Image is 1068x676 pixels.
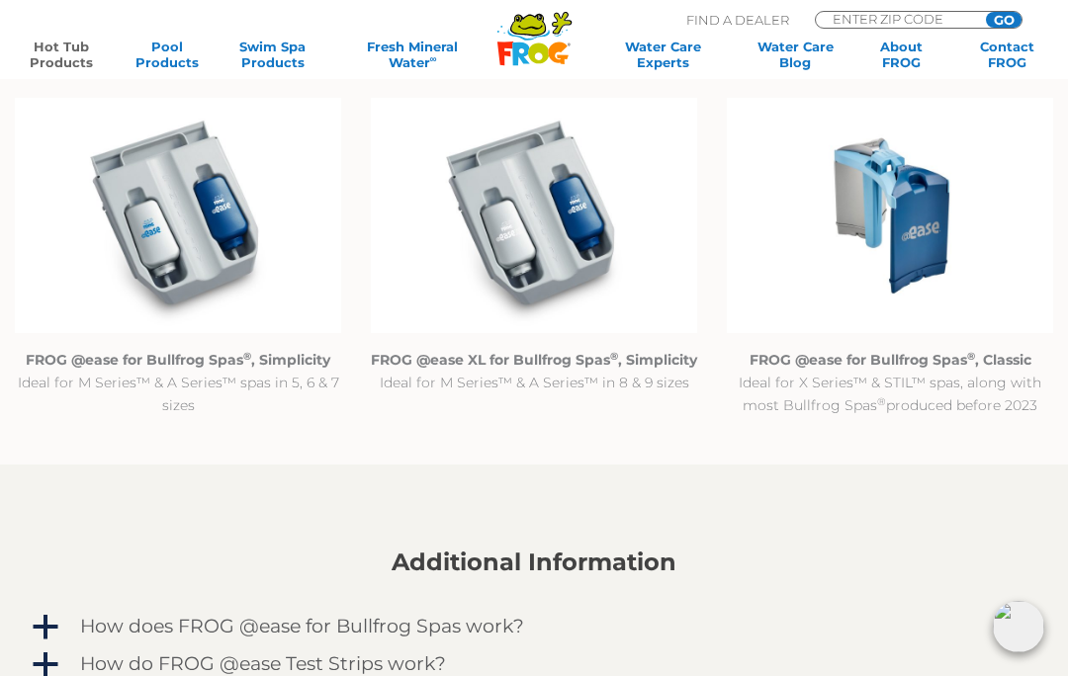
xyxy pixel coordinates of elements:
strong: FROG @ease for Bullfrog Spas , Simplicity [26,351,330,369]
a: Hot TubProducts [20,39,102,70]
span: a [31,613,60,642]
a: ContactFROG [966,39,1048,70]
img: @ease_Bullfrog_FROG @ease R180 for Bullfrog Spas with Filter [15,98,341,333]
img: @ease_Bullfrog_FROG @easeXL for Bullfrog Spas with Filter [371,98,697,333]
strong: FROG @ease for Bullfrog Spas , Classic [750,351,1031,369]
sup: ® [610,350,618,363]
a: PoolProducts [126,39,208,70]
input: Zip Code Form [831,12,964,26]
a: Water CareExperts [595,39,731,70]
p: Ideal for M Series™ & A Series™ spas in 5, 6 & 7 sizes [15,349,341,417]
sup: ® [967,350,975,363]
a: AboutFROG [860,39,942,70]
strong: FROG @ease XL for Bullfrog Spas , Simplicity [371,351,697,369]
a: Swim SpaProducts [231,39,313,70]
a: Fresh MineralWater∞ [337,39,488,70]
p: Find A Dealer [686,11,789,29]
img: openIcon [993,601,1044,652]
h4: How do FROG @ease Test Strips work? [80,653,446,675]
p: Ideal for X Series™ & STIL™ spas, along with most Bullfrog Spas produced before 2023 [727,349,1053,417]
h4: How does FROG @ease for Bullfrog Spas work? [80,616,524,637]
sup: ® [877,395,886,408]
img: Untitled design (94) [727,98,1053,333]
p: Ideal for M Series™ & A Series™ in 8 & 9 sizes [371,349,697,394]
input: GO [986,12,1022,28]
sup: ∞ [430,53,437,64]
a: a How does FROG @ease for Bullfrog Spas work? [29,611,1039,642]
h2: Additional Information [29,549,1039,576]
a: Water CareBlog [755,39,837,70]
sup: ® [243,350,251,363]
